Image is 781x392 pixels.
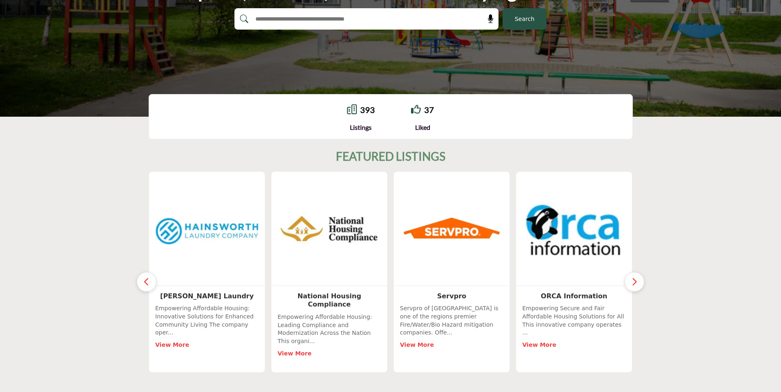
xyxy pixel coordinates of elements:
[522,304,626,366] div: Empowering Secure and Fair Affordable Housing Solutions for All This innovative company operates ...
[160,292,254,300] b: Hainsworth Laundry
[400,341,434,348] a: View More
[155,341,189,348] a: View More
[424,105,434,115] a: 37
[522,178,626,281] img: ORCA Information
[278,350,312,357] a: View More
[411,104,421,114] i: Go to Liked
[360,105,375,115] a: 393
[503,8,547,30] button: Search
[515,15,534,23] span: Search
[160,292,254,300] a: [PERSON_NAME] Laundry
[336,150,446,164] h2: FEATURED LISTINGS
[278,178,381,281] img: National Housing Compliance
[297,292,361,309] a: National Housing Compliance
[541,292,607,300] a: ORCA Information
[347,122,375,132] div: Listings
[155,304,259,366] div: Empowering Affordable Housing: Innovative Solutions for Enhanced Community Living The company ope...
[278,313,381,366] div: Empowering Affordable Housing: Leading Compliance and Modernization Across the Nation This organi...
[411,122,434,132] div: Liked
[155,178,259,281] img: Hainsworth Laundry
[400,304,503,366] div: Servpro of [GEOGRAPHIC_DATA] is one of the regions premier Fire/Water/Bio Hazard mitigation compa...
[400,178,503,281] img: Servpro
[522,341,556,348] a: View More
[437,292,466,300] a: Servpro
